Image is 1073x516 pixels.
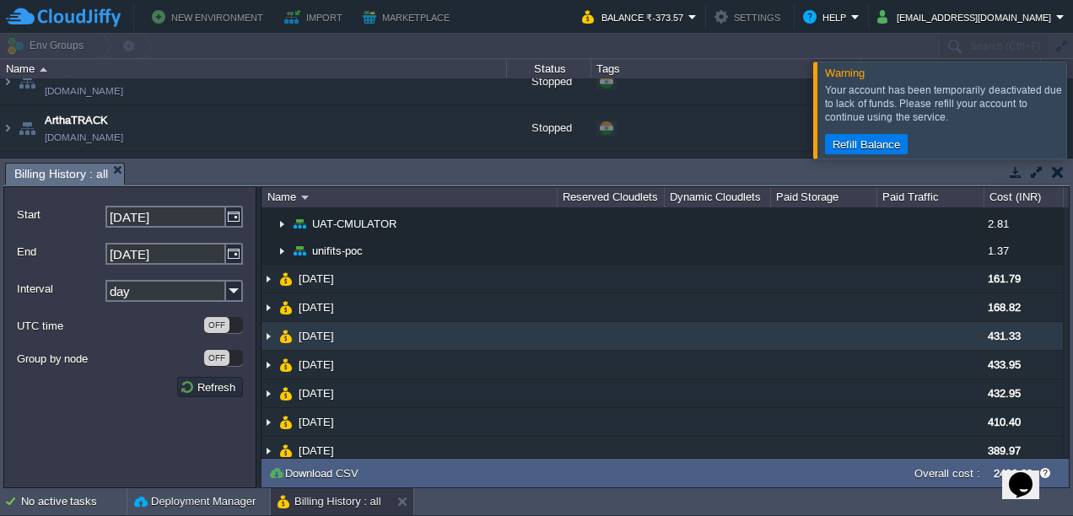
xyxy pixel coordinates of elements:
[582,7,688,27] button: Balance ₹-373.57
[275,211,288,237] img: AMDAwAAAACH5BAEAAAAALAAAAAABAAEAAAICRAEAOw==
[268,465,364,481] button: Download CSV
[262,322,275,350] img: AMDAwAAAACH5BAEAAAAALAAAAAABAAEAAAICRAEAOw==
[14,164,108,185] span: Billing History : all
[17,243,104,261] label: End
[994,467,1033,480] label: 2496.63
[263,187,557,207] div: Name
[988,387,1021,400] span: 432.95
[592,59,860,78] div: Tags
[279,293,293,321] img: AMDAwAAAACH5BAEAAAAALAAAAAABAAEAAAICRAEAOw==
[284,7,348,27] button: Import
[279,322,293,350] img: AMDAwAAAACH5BAEAAAAALAAAAAABAAEAAAICRAEAOw==
[262,408,275,436] img: AMDAwAAAACH5BAEAAAAALAAAAAABAAEAAAICRAEAOw==
[17,317,202,335] label: UTC time
[17,350,202,368] label: Group by node
[297,357,337,372] a: [DATE]
[507,59,591,105] div: Stopped
[772,187,876,207] div: Paid Storage
[204,350,229,366] div: OFF
[297,443,337,458] a: [DATE]
[825,83,1062,124] div: Your account has been temporarily deactivated due to lack of funds. Please refill your account to...
[558,187,663,207] div: Reserved Cloudlets
[988,272,1021,285] span: 161.79
[17,206,104,223] label: Start
[363,7,455,27] button: Marketplace
[204,317,229,333] div: OFF
[279,408,293,436] img: AMDAwAAAACH5BAEAAAAALAAAAAABAAEAAAICRAEAOw==
[17,280,104,298] label: Interval
[1,59,14,105] img: AMDAwAAAACH5BAEAAAAALAAAAAABAAEAAAICRAEAOw==
[297,271,337,286] a: [DATE]
[45,83,123,99] a: [DOMAIN_NAME]
[45,112,108,129] a: ArthaTRACK
[985,187,1063,207] div: Cost (INR)
[279,437,293,465] img: AMDAwAAAACH5BAEAAAAALAAAAAABAAEAAAICRAEAOw==
[134,493,256,510] button: Deployment Manager
[279,265,293,293] img: AMDAwAAAACH5BAEAAAAALAAAAAABAAEAAAICRAEAOw==
[297,300,337,314] a: [DATE]
[279,379,293,407] img: AMDAwAAAACH5BAEAAAAALAAAAAABAAEAAAICRAEAOw==
[275,238,288,264] img: AMDAwAAAACH5BAEAAAAALAAAAAABAAEAAAICRAEAOw==
[988,330,1021,342] span: 431.33
[278,493,381,510] button: Billing History : all
[803,7,851,27] button: Help
[15,59,39,105] img: AMDAwAAAACH5BAEAAAAALAAAAAABAAEAAAICRAEAOw==
[21,488,127,515] div: No active tasks
[310,244,365,258] a: unifits-poc
[15,152,39,197] img: AMDAwAAAACH5BAEAAAAALAAAAAABAAEAAAICRAEAOw==
[507,152,591,197] div: Stopped
[988,444,1021,457] span: 389.97
[6,7,121,28] img: CloudJiffy
[988,245,1009,257] span: 1.37
[666,187,770,207] div: Dynamic Cloudlets
[828,137,905,152] button: Refill Balance
[714,7,785,27] button: Settings
[293,211,306,237] img: AMDAwAAAACH5BAEAAAAALAAAAAABAAEAAAICRAEAOw==
[152,7,268,27] button: New Environment
[40,67,47,72] img: AMDAwAAAACH5BAEAAAAALAAAAAABAAEAAAICRAEAOw==
[914,467,980,480] label: Overall cost :
[293,238,306,264] img: AMDAwAAAACH5BAEAAAAALAAAAAABAAEAAAICRAEAOw==
[988,218,1009,230] span: 2.81
[310,217,399,231] a: UAT-CMULATOR
[988,416,1021,428] span: 410.40
[1002,449,1056,499] iframe: chat widget
[2,59,506,78] div: Name
[988,358,1021,371] span: 433.95
[262,379,275,407] img: AMDAwAAAACH5BAEAAAAALAAAAAABAAEAAAICRAEAOw==
[297,386,337,400] a: [DATE]
[862,59,1040,78] div: Usage
[878,187,983,207] div: Paid Traffic
[1,105,14,151] img: AMDAwAAAACH5BAEAAAAALAAAAAABAAEAAAICRAEAOw==
[508,59,590,78] div: Status
[15,105,39,151] img: AMDAwAAAACH5BAEAAAAALAAAAAABAAEAAAICRAEAOw==
[877,7,1056,27] button: [EMAIL_ADDRESS][DOMAIN_NAME]
[180,379,240,395] button: Refresh
[825,67,865,79] span: Warning
[1,152,14,197] img: AMDAwAAAACH5BAEAAAAALAAAAAABAAEAAAICRAEAOw==
[297,415,337,429] a: [DATE]
[45,129,123,146] a: [DOMAIN_NAME]
[262,351,275,379] img: AMDAwAAAACH5BAEAAAAALAAAAAABAAEAAAICRAEAOw==
[262,293,275,321] img: AMDAwAAAACH5BAEAAAAALAAAAAABAAEAAAICRAEAOw==
[262,437,275,465] img: AMDAwAAAACH5BAEAAAAALAAAAAABAAEAAAICRAEAOw==
[279,351,293,379] img: AMDAwAAAACH5BAEAAAAALAAAAAABAAEAAAICRAEAOw==
[262,265,275,293] img: AMDAwAAAACH5BAEAAAAALAAAAAABAAEAAAICRAEAOw==
[988,301,1021,314] span: 168.82
[301,196,309,200] img: AMDAwAAAACH5BAEAAAAALAAAAAABAAEAAAICRAEAOw==
[297,329,337,343] a: [DATE]
[507,105,591,151] div: Stopped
